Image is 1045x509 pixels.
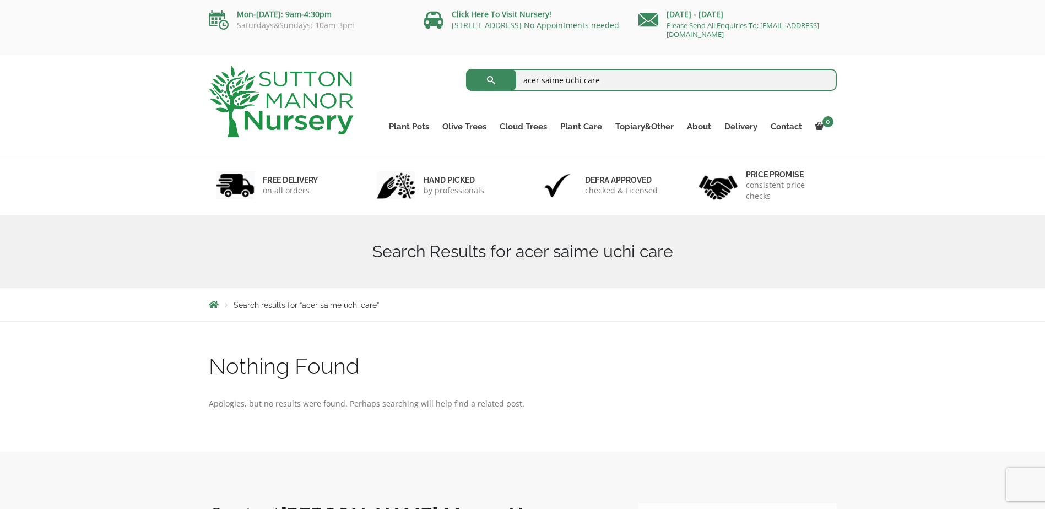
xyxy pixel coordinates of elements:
[234,301,379,310] span: Search results for “acer saime uchi care”
[382,119,436,134] a: Plant Pots
[493,119,554,134] a: Cloud Trees
[466,69,837,91] input: Search...
[209,355,837,378] h1: Nothing Found
[699,169,738,202] img: 4.jpg
[452,9,551,19] a: Click Here To Visit Nursery!
[718,119,764,134] a: Delivery
[209,8,407,21] p: Mon-[DATE]: 9am-4:30pm
[452,20,619,30] a: [STREET_ADDRESS] No Appointments needed
[424,175,484,185] h6: hand picked
[209,21,407,30] p: Saturdays&Sundays: 10am-3pm
[216,171,255,199] img: 1.jpg
[609,119,680,134] a: Topiary&Other
[585,185,658,196] p: checked & Licensed
[436,119,493,134] a: Olive Trees
[263,185,318,196] p: on all orders
[746,180,830,202] p: consistent price checks
[554,119,609,134] a: Plant Care
[424,185,484,196] p: by professionals
[680,119,718,134] a: About
[822,116,833,127] span: 0
[263,175,318,185] h6: FREE DELIVERY
[638,8,837,21] p: [DATE] - [DATE]
[538,171,577,199] img: 3.jpg
[764,119,809,134] a: Contact
[209,300,837,309] nav: Breadcrumbs
[209,397,837,410] p: Apologies, but no results were found. Perhaps searching will help find a related post.
[585,175,658,185] h6: Defra approved
[209,66,353,137] img: logo
[209,242,837,262] h1: Search Results for acer saime uchi care
[667,20,819,39] a: Please Send All Enquiries To: [EMAIL_ADDRESS][DOMAIN_NAME]
[746,170,830,180] h6: Price promise
[809,119,837,134] a: 0
[377,171,415,199] img: 2.jpg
